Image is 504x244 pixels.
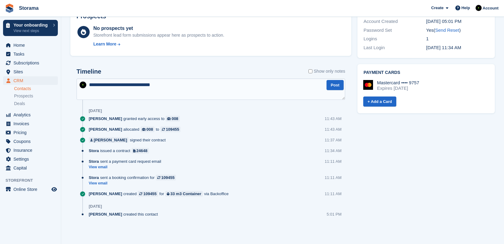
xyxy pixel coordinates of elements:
span: Sites [13,67,50,76]
img: stora-icon-8386f47178a22dfd0bd8f6a31ec36ba5ce8667c1dd55bd0f319d3a0aa187defe.svg [5,4,14,13]
a: Contacts [14,86,58,92]
div: issued a contract [89,148,152,154]
div: 11:43 AM [325,126,342,132]
a: Storama [17,3,41,13]
a: 109455 [156,175,176,180]
label: Show only notes [308,68,345,75]
div: sent a payment card request email [89,158,164,164]
span: Prospects [14,93,33,99]
img: Mastercard Logo [363,80,373,90]
div: No prospects yet [93,25,224,32]
span: Stora [89,175,99,180]
div: 11:37 AM [325,137,342,143]
a: menu [3,67,58,76]
span: [PERSON_NAME] [89,116,122,122]
a: View email [89,181,179,186]
div: [PERSON_NAME] [94,137,127,143]
span: Online Store [13,185,50,194]
a: 109455 [138,191,158,197]
span: Create [431,5,443,11]
div: 11:11 AM [325,158,342,164]
a: menu [3,146,58,155]
a: Prospects [14,93,58,99]
span: Stora [89,158,99,164]
h2: Payment cards [364,70,489,75]
a: Your onboarding View next steps [3,20,58,36]
span: Account [483,5,498,11]
span: Pricing [13,128,50,137]
div: signed their contract [89,137,169,143]
div: allocated to [89,126,184,132]
a: menu [3,137,58,146]
a: menu [3,185,58,194]
div: Last Login [364,44,426,51]
span: Home [13,41,50,49]
p: Your onboarding [13,23,50,27]
span: Coupons [13,137,50,146]
img: Stuart Pratt [476,5,482,11]
a: + Add a Card [363,97,396,107]
div: 1 [426,35,489,42]
span: Invoices [13,119,50,128]
a: 24648 [132,148,149,154]
span: Capital [13,164,50,172]
div: Password Set [364,27,426,34]
div: 008 [172,116,178,122]
span: Help [461,5,470,11]
a: menu [3,164,58,172]
div: Yes [426,27,489,34]
div: created for via Backoffice [89,191,232,197]
span: Analytics [13,111,50,119]
div: [DATE] 05:01 PM [426,18,489,25]
div: sent a booking confirmation for [89,175,179,180]
a: menu [3,119,58,128]
a: 109455 [160,126,181,132]
div: [DATE] [89,204,102,209]
span: Settings [13,155,50,163]
a: Send Reset [435,27,459,33]
a: menu [3,59,58,67]
div: Storefront lead form submissions appear here as prospects to action. [93,32,224,38]
a: menu [3,111,58,119]
a: menu [3,41,58,49]
a: View email [89,165,164,170]
a: menu [3,155,58,163]
div: 11:11 AM [325,175,342,180]
button: Post [327,80,344,90]
div: 11:43 AM [325,116,342,122]
span: ( ) [434,27,461,33]
span: [PERSON_NAME] [89,126,122,132]
div: 109455 [166,126,179,132]
span: Insurance [13,146,50,155]
a: 33 m3 Container [165,191,203,197]
a: Deals [14,100,58,107]
img: Stuart Pratt [80,82,86,88]
div: [DATE] [89,108,102,113]
div: 5:01 PM [327,211,342,217]
span: Tasks [13,50,50,58]
a: 008 [140,126,155,132]
a: menu [3,50,58,58]
span: [PERSON_NAME] [89,211,122,217]
div: Expires [DATE] [377,86,419,91]
div: 11:34 AM [325,148,342,154]
time: 2025-09-22 09:34:41 UTC [426,45,461,50]
div: 109455 [161,175,174,180]
div: granted early access to [89,116,183,122]
span: [PERSON_NAME] [89,191,122,197]
div: 24648 [136,148,147,154]
span: CRM [13,76,50,85]
span: Deals [14,101,25,107]
div: 33 m3 Container [170,191,201,197]
div: Mastercard •••• 9757 [377,80,419,86]
a: menu [3,76,58,85]
div: Learn More [93,41,116,47]
div: 11:11 AM [325,191,342,197]
a: menu [3,128,58,137]
div: created this contact [89,211,161,217]
a: [PERSON_NAME] [89,137,129,143]
div: 008 [147,126,153,132]
p: View next steps [13,28,50,34]
a: Learn More [93,41,224,47]
div: 109455 [143,191,156,197]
